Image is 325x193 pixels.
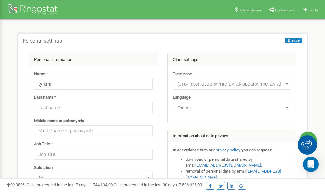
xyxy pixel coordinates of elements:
[186,157,291,169] li: download of personal data shared by email ,
[173,71,192,77] label: Time zone
[114,182,202,187] span: Calls processed in the last 30 days :
[216,148,240,152] a: privacy policy
[285,38,302,43] button: HELP
[27,182,113,187] span: Calls processed in the last 7 days :
[173,94,191,101] label: Language
[23,38,62,44] h5: Personal settings
[196,163,261,168] a: [EMAIL_ADDRESS][DOMAIN_NAME]
[34,149,153,160] input: Job Title
[34,165,53,171] label: Salutation
[308,8,319,12] span: Log Out
[34,125,153,136] input: Middle name or patronymic
[239,8,261,12] span: Referral program
[168,130,296,143] div: Information about data privacy
[34,102,153,113] input: Last name
[175,103,289,112] span: English
[179,182,202,187] u: 7 596 625,00
[29,53,158,66] div: Personal information
[275,8,295,12] span: Profile settings
[186,169,291,180] li: removal of personal data by email ,
[34,94,56,101] label: Last name *
[34,172,153,183] span: Mr.
[175,80,289,89] span: (UTC-11:00) Pacific/Midway
[303,157,319,172] div: Open Intercom Messenger
[6,182,26,187] span: 99,989%
[36,173,150,182] span: Mr.
[168,53,296,66] div: Other settings
[34,141,53,147] label: Job Title *
[241,148,272,152] strong: you can request:
[173,79,291,90] span: (UTC-11:00) Pacific/Midway
[90,182,113,187] u: 1 744 194,00
[173,102,291,113] span: English
[34,79,153,90] input: Name
[173,148,215,152] strong: In accordance with our
[34,118,84,124] label: Middle name or patronymic
[34,71,48,77] label: Name *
